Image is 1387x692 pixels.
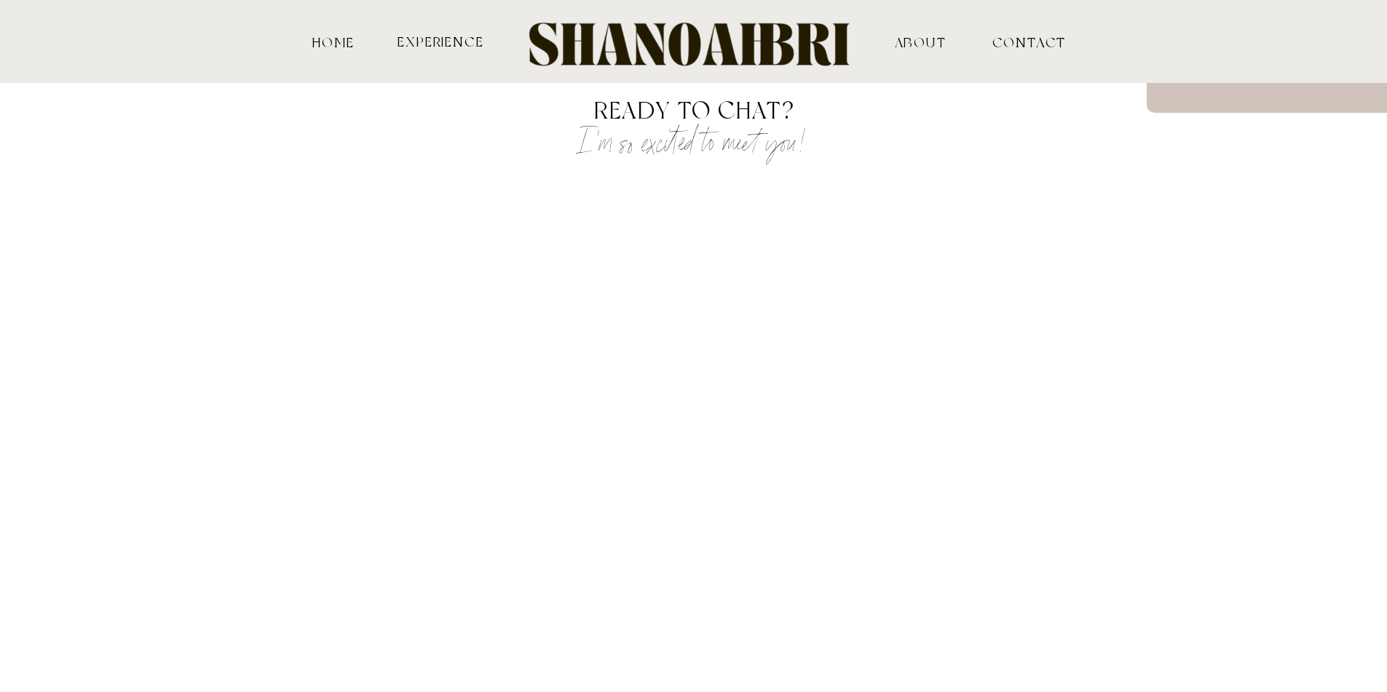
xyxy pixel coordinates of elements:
[992,35,1042,48] a: contact
[310,35,357,48] a: HOME
[396,34,486,48] a: experience
[849,35,992,48] a: ABOUT
[452,120,936,135] p: I'm so excited to meet you!
[353,97,1037,182] h1: Ready to CHAT?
